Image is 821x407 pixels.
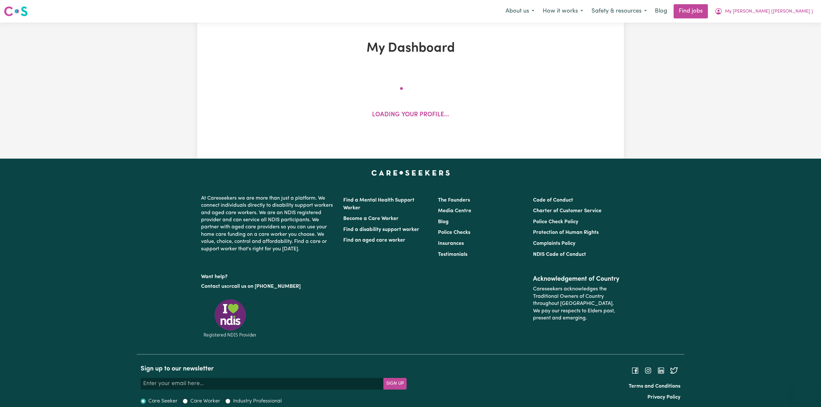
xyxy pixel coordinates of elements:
[670,368,678,373] a: Follow Careseekers on Twitter
[644,368,652,373] a: Follow Careseekers on Instagram
[201,298,259,339] img: Registered NDIS provider
[438,219,449,224] a: Blog
[343,238,405,243] a: Find an aged care worker
[533,230,599,235] a: Protection of Human Rights
[141,378,384,390] input: Enter your email here...
[647,395,680,400] a: Privacy Policy
[201,284,227,289] a: Contact us
[371,170,450,175] a: Careseekers home page
[383,378,407,390] button: Subscribe
[201,280,336,293] p: or
[438,198,470,203] a: The Founders
[533,275,620,283] h2: Acknowledgement of Country
[4,5,28,17] img: Careseekers logo
[141,365,407,373] h2: Sign up to our newsletter
[533,283,620,324] p: Careseekers acknowledges the Traditional Owners of Country throughout [GEOGRAPHIC_DATA]. We pay o...
[438,241,464,246] a: Insurances
[533,219,578,224] a: Police Check Policy
[533,252,586,257] a: NDIS Code of Conduct
[372,110,449,120] p: Loading your profile...
[501,5,538,18] button: About us
[629,384,680,389] a: Terms and Conditions
[587,5,651,18] button: Safety & resources
[231,284,301,289] a: call us on [PHONE_NUMBER]
[657,368,665,373] a: Follow Careseekers on LinkedIn
[201,192,336,255] p: At Careseekers we are more than just a platform. We connect individuals directly to disability su...
[725,8,813,15] span: My [PERSON_NAME] ([PERSON_NAME] )
[272,41,549,56] h1: My Dashboard
[651,4,671,18] a: Blog
[343,198,414,211] a: Find a Mental Health Support Worker
[4,4,28,19] a: Careseekers logo
[201,271,336,280] p: Want help?
[538,5,587,18] button: How it works
[343,216,399,221] a: Become a Care Worker
[233,397,282,405] label: Industry Professional
[631,368,639,373] a: Follow Careseekers on Facebook
[533,241,575,246] a: Complaints Policy
[795,381,816,402] iframe: Button to launch messaging window
[533,208,602,214] a: Charter of Customer Service
[710,5,817,18] button: My Account
[148,397,177,405] label: Care Seeker
[438,230,470,235] a: Police Checks
[438,208,471,214] a: Media Centre
[533,198,573,203] a: Code of Conduct
[190,397,220,405] label: Care Worker
[674,4,708,18] a: Find jobs
[343,227,419,232] a: Find a disability support worker
[438,252,467,257] a: Testimonials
